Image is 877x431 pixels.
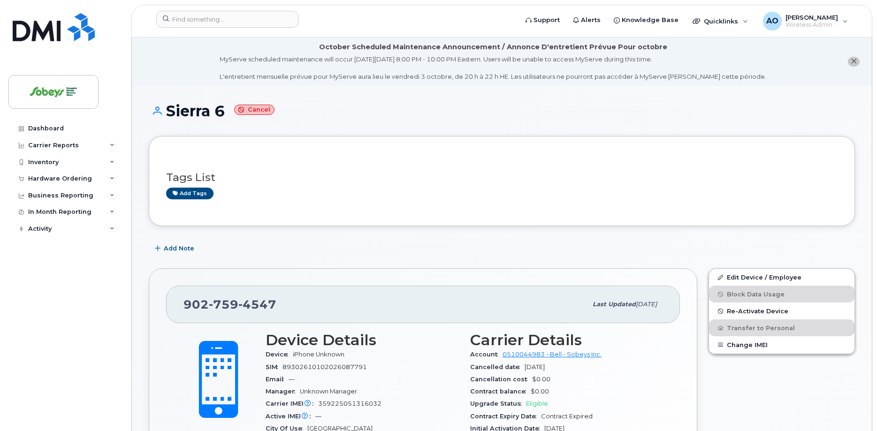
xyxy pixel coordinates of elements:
span: Carrier IMEI [266,400,318,407]
h3: Carrier Details [470,332,663,348]
span: Manager [266,388,300,395]
a: Edit Device / Employee [709,269,854,286]
span: Contract Expired [541,413,593,420]
span: Re-Activate Device [727,308,788,315]
span: Cancelled date [470,363,525,371]
span: — [315,413,321,420]
span: 4547 [238,297,276,311]
a: 0510044983 - Bell - Sobeys Inc. [503,351,602,358]
div: MyServe scheduled maintenance will occur [DATE][DATE] 8:00 PM - 10:00 PM Eastern. Users will be u... [220,55,766,81]
button: Transfer to Personal [709,319,854,336]
small: Cancel [234,105,275,115]
button: close notification [848,57,860,67]
button: Block Data Usage [709,286,854,302]
h3: Device Details [266,332,459,348]
span: SIM [266,363,282,371]
button: Re-Activate Device [709,302,854,319]
span: iPhone Unknown [293,351,344,358]
span: Account [470,351,503,358]
span: 359225051316032 [318,400,381,407]
span: 89302610102026087791 [282,363,367,371]
span: Add Note [164,244,194,253]
h1: Sierra 6 [149,103,855,119]
span: $0.00 [531,388,549,395]
span: Contract Expiry Date [470,413,541,420]
span: Cancellation cost [470,376,532,383]
span: Email [266,376,289,383]
span: [DATE] [636,301,657,308]
span: Last updated [593,301,636,308]
span: Active IMEI [266,413,315,420]
span: Upgrade Status [470,400,526,407]
button: Change IMEI [709,336,854,353]
span: $0.00 [532,376,550,383]
span: Device [266,351,293,358]
button: Add Note [149,240,202,257]
span: — [289,376,295,383]
span: 759 [209,297,238,311]
div: October Scheduled Maintenance Announcement / Annonce D'entretient Prévue Pour octobre [319,42,667,52]
span: 902 [183,297,276,311]
span: [DATE] [525,363,545,371]
a: Add tags [166,188,214,199]
span: Unknown Manager [300,388,357,395]
span: Contract balance [470,388,531,395]
h3: Tags List [166,172,838,183]
span: Eligible [526,400,548,407]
